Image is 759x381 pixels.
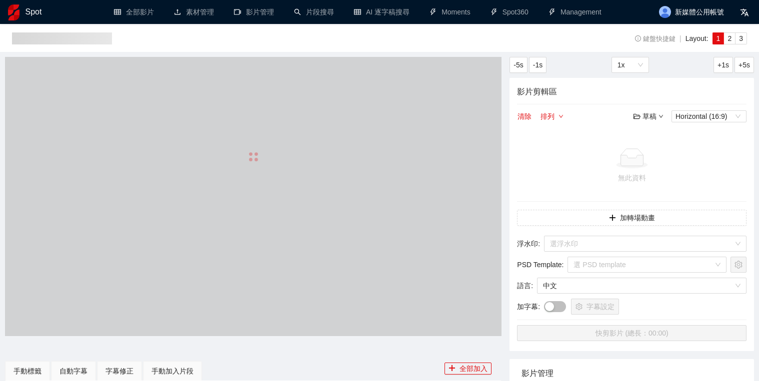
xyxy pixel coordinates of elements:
[521,172,742,183] div: 無此資料
[513,59,523,70] span: -5s
[294,8,334,16] a: search片段搜尋
[727,34,731,42] span: 2
[548,8,601,16] a: thunderboltManagement
[517,85,746,98] h4: 影片剪輯區
[517,301,540,312] span: 加字幕 :
[13,366,41,377] div: 手動標籤
[685,34,708,42] span: Layout:
[490,8,528,16] a: thunderboltSpot360
[517,280,533,291] span: 語言 :
[716,34,720,42] span: 1
[679,34,681,42] span: |
[635,35,641,42] span: info-circle
[675,111,742,122] span: Horizontal (16:9)
[517,110,532,122] button: 清除
[717,59,729,70] span: +1s
[635,35,675,42] span: 鍵盤快捷鍵
[533,59,542,70] span: -1s
[633,113,640,120] span: folder-open
[529,57,546,73] button: -1s
[114,8,154,16] a: table全部影片
[633,111,663,122] div: 草稿
[617,57,643,72] span: 1x
[444,363,491,375] button: plus全部加入
[713,57,733,73] button: +1s
[558,114,563,120] span: down
[105,366,133,377] div: 字幕修正
[730,257,746,273] button: setting
[738,59,750,70] span: +5s
[151,366,193,377] div: 手動加入片段
[234,8,274,16] a: video-camera影片管理
[734,57,754,73] button: +5s
[59,366,87,377] div: 自動字幕
[517,238,540,249] span: 浮水印 :
[8,4,19,20] img: logo
[429,8,470,16] a: thunderboltMoments
[609,214,616,222] span: plus
[174,8,214,16] a: upload素材管理
[517,210,746,226] button: plus加轉場動畫
[354,8,409,16] a: tableAI 逐字稿搜尋
[517,259,563,270] span: PSD Template :
[659,6,671,18] img: avatar
[540,110,564,122] button: 排列down
[739,34,743,42] span: 3
[509,57,527,73] button: -5s
[448,365,455,373] span: plus
[658,114,663,119] span: down
[571,299,619,315] button: setting字幕設定
[543,278,740,293] span: 中文
[517,325,746,341] button: 快剪影片 (總長：00:00)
